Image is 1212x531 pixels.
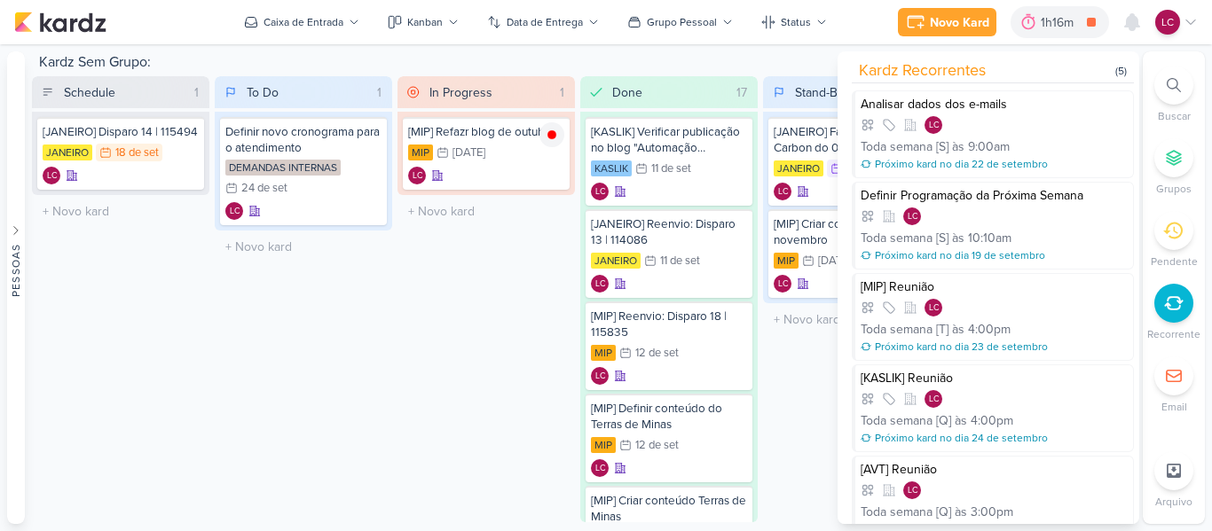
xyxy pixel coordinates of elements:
[43,167,60,184] div: Criador(a): Laís Costa
[591,493,747,525] div: [MIP] Criar conteúdo Terras de Minas
[14,12,106,33] img: kardz.app
[774,253,799,269] div: MIP
[955,411,967,430] div: às
[225,202,243,220] div: Criador(a): Laís Costa
[1147,326,1200,342] p: Recorrente
[453,147,485,159] div: [DATE]
[591,308,747,340] div: [MIP] Reenvio: Disparo 18 | 115835
[859,59,986,82] span: Kardz Recorrentes
[595,280,605,289] p: LC
[952,320,964,339] div: às
[595,465,605,473] p: LC
[875,156,1048,172] div: Próximo kard no dia 22 de setembro
[861,462,1128,478] div: [AVT] Reunião
[774,124,930,156] div: [JANEIRO] Fazer conteúdo Carbon do 03/10
[890,503,933,521] div: semana
[591,275,609,293] div: Criador(a): Laís Costa
[861,320,886,339] div: Toda
[875,430,1048,446] div: Próximo kard no dia 24 de setembro
[591,367,609,385] div: Criador(a): Laís Costa
[591,401,747,433] div: [MIP] Definir conteúdo do Terras de Minas
[635,440,679,451] div: 12 de set
[1143,66,1205,124] li: Ctrl + F
[774,183,791,200] div: Laís Costa
[925,299,942,316] div: Laís Costa
[778,188,788,197] p: LC
[929,395,939,404] p: LC
[875,247,1045,263] div: Próximo kard no dia 19 de setembro
[47,172,57,181] p: LC
[1161,399,1187,415] p: Email
[861,229,886,247] div: Toda
[968,320,1011,339] div: 4:00pm
[778,280,788,289] p: LC
[1115,63,1127,79] span: (5)
[971,503,1013,521] div: 3:00pm
[861,188,1128,204] div: Definir Programação da Próxima Semana
[43,144,92,160] div: JANEIRO
[767,307,937,332] input: + Novo kard
[774,275,791,293] div: Criador(a): Laís Costa
[890,411,933,430] div: semana
[774,216,930,248] div: [MIP] Criar conteúdo blog novembro
[408,144,433,160] div: MIP
[929,121,939,130] p: LC
[591,216,747,248] div: [JANEIRO] Reenvio: Disparo 13 | 114086
[218,234,389,260] input: + Novo kard
[408,167,426,184] div: Laís Costa
[774,275,791,293] div: Laís Costa
[936,411,951,430] div: [Q]
[660,255,700,267] div: 11 de set
[595,372,605,381] p: LC
[936,503,951,521] div: [Q]
[225,202,243,220] div: Laís Costa
[591,345,616,361] div: MIP
[43,167,60,184] div: Laís Costa
[1161,14,1174,30] p: LC
[591,459,609,477] div: Laís Costa
[408,167,426,184] div: Criador(a): Laís Costa
[952,137,964,156] div: às
[1156,181,1192,197] p: Grupos
[861,279,1128,295] div: [MIP] Reunião
[903,481,921,499] div: Laís Costa
[225,124,382,156] div: Definir novo cronograma para o atendimento
[929,304,939,313] p: LC
[861,97,1128,113] div: Analisar dados dos e-mails
[553,83,571,102] div: 1
[936,320,948,339] div: [T]
[729,83,754,102] div: 17
[370,83,389,102] div: 1
[591,459,609,477] div: Criador(a): Laís Costa
[1155,494,1192,510] p: Arquivo
[861,137,886,156] div: Toda
[861,371,1128,387] div: [KASLIK] Reunião
[890,320,933,339] div: semana
[408,124,564,140] div: [MIP] Refazr blog de outubro
[225,160,341,176] div: DEMANDAS INTERNAS
[8,243,24,296] div: Pessoas
[890,137,933,156] div: semana
[539,122,564,147] img: tracking
[651,163,691,175] div: 11 de set
[35,199,206,224] input: + Novo kard
[1041,13,1079,32] div: 1h16m
[591,275,609,293] div: Laís Costa
[1151,254,1198,269] p: Pendente
[43,124,199,140] div: [JANEIRO] Disparo 14 | 115494
[591,124,747,156] div: [KASLIK] Verificar publicação no blog "Automação residencial..."
[774,160,823,176] div: JANEIRO
[955,503,967,521] div: às
[861,411,886,430] div: Toda
[115,147,159,159] div: 18 de set
[241,183,287,194] div: 24 de set
[635,347,679,359] div: 12 de set
[875,339,1048,355] div: Próximo kard no dia 23 de setembro
[591,160,632,176] div: KASLIK
[908,487,917,496] p: LC
[930,13,989,32] div: Novo Kard
[591,367,609,385] div: Laís Costa
[1158,108,1191,124] p: Buscar
[7,51,25,524] button: Pessoas
[925,390,942,408] div: Laís Costa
